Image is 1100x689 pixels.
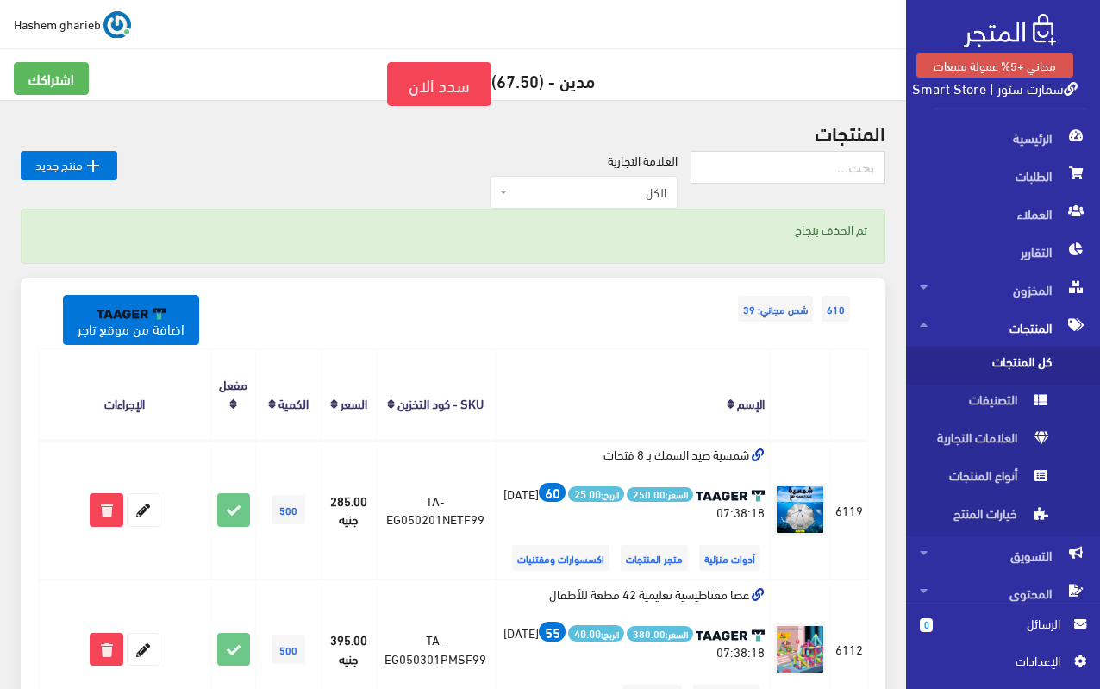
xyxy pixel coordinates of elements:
a: العلامات التجارية [906,423,1100,460]
span: كل المنتجات [920,347,1051,385]
strong: 55 [545,621,560,642]
input: بحث... [691,151,885,184]
strong: 60 [545,481,560,502]
a: 0 الرسائل [920,614,1086,651]
h5: مدين - (67.50) [14,62,892,106]
span: 0 [920,618,933,632]
a: ... Hashem gharieb [14,10,131,38]
td: 6119 [831,440,868,579]
td: TA-EG050201NETF99 [376,440,495,579]
iframe: Drift Widget Chat Controller [21,571,86,636]
span: اكسسوارات ومقتنيات [512,545,609,571]
p: تم الحذف بنجاح [39,220,867,239]
span: العلامات التجارية [920,423,1051,460]
label: العلامة التجارية [608,151,678,170]
span: اﻹعدادات [934,651,1059,670]
span: 610 [822,296,850,322]
span: الكل [511,184,666,201]
a: اضافة من موقع تاجر [63,295,199,345]
span: 500 [272,495,305,524]
img: . [964,14,1056,47]
a: الكمية [278,391,309,415]
div: [DATE] 07:38:18 [500,483,765,522]
a: أنواع المنتجات [906,460,1100,498]
a: مفعل [219,372,247,396]
img: 8b02514c-018e-46da-801e-7901f7bfeca4.png [774,484,826,536]
span: المنتجات [920,309,1086,347]
a: المحتوى [906,574,1100,612]
img: ... [103,11,131,39]
span: خيارات المنتج [920,498,1051,536]
a: سمارت ستور | Smart Store [912,75,1078,100]
span: الطلبات [920,157,1086,195]
td: 285.00 جنيه [321,440,376,579]
strong: 250.00 [633,486,666,501]
span: أنواع المنتجات [920,460,1051,498]
img: 7fa6b336-951d-43ce-bf5e-48584e41082f.png [774,623,826,675]
span: الكل [490,176,678,209]
span: الرئيسية [920,119,1086,157]
a: مجاني +5% عمولة مبيعات [916,53,1073,78]
span: السعر: [627,487,693,502]
a: الإسم [737,391,765,415]
span: السعر: [627,626,693,641]
a: السعر [341,391,367,415]
img: taager-logo-original.svg [97,308,166,320]
a: العملاء [906,195,1100,233]
span: العملاء [920,195,1086,233]
span: أدوات منزلية [699,545,760,571]
a: الرئيسية [906,119,1100,157]
a: الطلبات [906,157,1100,195]
a: سدد الان [387,62,491,106]
td: شمسية صيد السمك بـ 8 فتحات [496,440,770,579]
h2: المنتجات [21,121,885,143]
a: المنتجات [906,309,1100,347]
span: التسويق [920,536,1086,574]
i:  [83,155,103,176]
a: التقارير [906,233,1100,271]
a: التصنيفات [906,385,1100,423]
a: كل المنتجات [906,347,1100,385]
span: متجر المنتجات [621,545,688,571]
img: taager-logo-original.svg [696,490,765,502]
img: taager-logo-original.svg [696,629,765,642]
span: شحن مجاني: 39 [738,296,813,322]
a: اﻹعدادات [920,651,1086,679]
span: التصنيفات [920,385,1051,423]
span: المخزون [920,271,1086,309]
a: اشتراكك [14,62,89,95]
a: خيارات المنتج [906,498,1100,536]
strong: 25.00 [574,485,601,502]
span: التقارير [920,233,1086,271]
a: المخزون [906,271,1100,309]
span: الربح: [568,486,624,503]
strong: 40.00 [574,624,601,642]
a: SKU - كود التخزين [397,391,484,415]
span: Hashem gharieb [14,13,101,34]
th: الإجراءات [39,349,211,440]
span: الرسائل [947,614,1060,633]
span: المحتوى [920,574,1086,612]
strong: 380.00 [633,626,666,641]
a: منتج جديد [21,151,117,180]
div: [DATE] 07:38:18 [500,622,765,661]
span: الربح: [568,625,624,642]
span: 500 [272,635,305,664]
